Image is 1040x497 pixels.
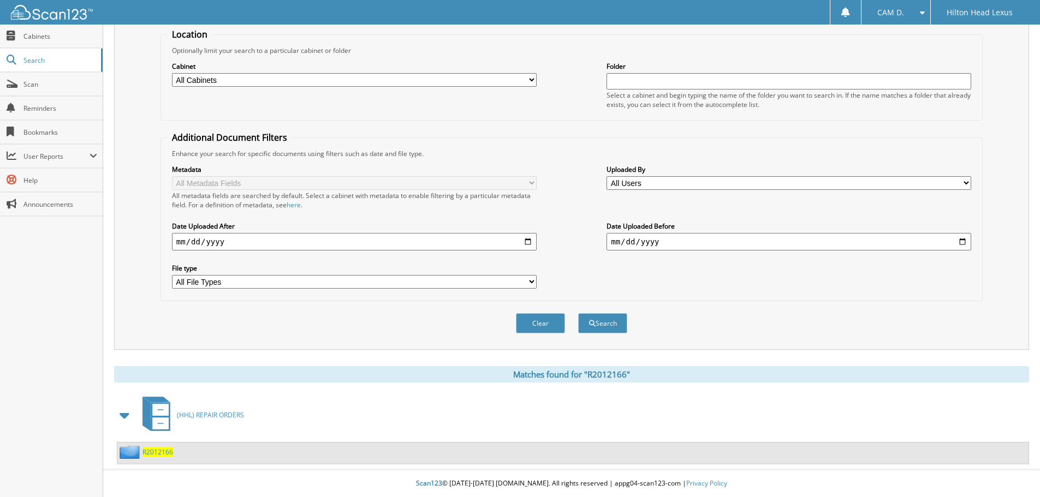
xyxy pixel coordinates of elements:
[172,191,537,209] div: All metadata fields are searched by default. Select a cabinet with metadata to enable filtering b...
[177,410,244,420] span: (HHL) REPAIR ORDERS
[172,233,537,250] input: start
[23,128,97,137] span: Bookmarks
[607,91,971,109] div: Select a cabinet and begin typing the name of the folder you want to search in. If the name match...
[607,233,971,250] input: end
[607,165,971,174] label: Uploaded By
[287,200,301,209] a: here
[947,9,1013,16] span: Hilton Head Lexus
[516,313,565,333] button: Clear
[103,470,1040,497] div: © [DATE]-[DATE] [DOMAIN_NAME]. All rights reserved | appg04-scan123-com |
[578,313,627,333] button: Search
[23,176,97,185] span: Help
[167,131,293,143] legend: Additional Document Filters
[23,32,97,41] span: Cabinets
[114,366,1029,382] div: Matches found for "R2012166"
[985,445,1040,497] iframe: Chat Widget
[167,28,213,40] legend: Location
[416,478,442,488] span: Scan123
[877,9,904,16] span: CAM D.
[23,104,97,113] span: Reminders
[120,445,142,459] img: folder2.png
[172,165,537,174] label: Metadata
[607,221,971,231] label: Date Uploaded Before
[172,221,537,231] label: Date Uploaded After
[172,62,537,71] label: Cabinet
[172,264,537,273] label: File type
[23,200,97,209] span: Announcements
[607,62,971,71] label: Folder
[23,152,90,161] span: User Reports
[136,393,244,436] a: (HHL) REPAIR ORDERS
[686,478,727,488] a: Privacy Policy
[11,5,93,20] img: scan123-logo-white.svg
[23,56,96,65] span: Search
[167,46,977,55] div: Optionally limit your search to a particular cabinet or folder
[167,149,977,158] div: Enhance your search for specific documents using filters such as date and file type.
[142,447,173,457] a: R2012166
[23,80,97,89] span: Scan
